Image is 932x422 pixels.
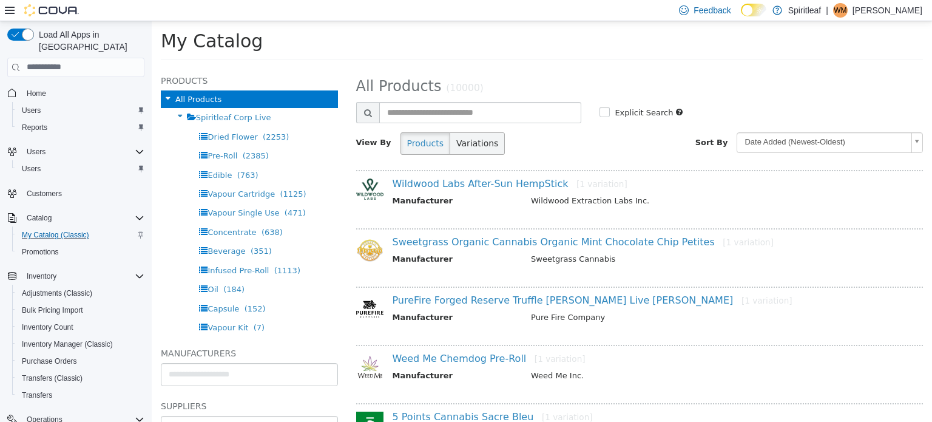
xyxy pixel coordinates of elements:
span: Concentrate [56,206,104,216]
td: Weed Me Inc. [370,349,759,364]
a: Sweetgrass Organic Cannabis Organic Mint Chocolate Chip Petites[1 variation] [241,215,623,226]
span: Capsule [56,283,87,292]
span: All Products [24,73,70,83]
button: Inventory [22,269,61,284]
a: Inventory Count [17,320,78,335]
span: Vapour Single Use [56,187,127,196]
td: Wildwood Extraction Labs Inc. [370,174,759,189]
button: Inventory Manager (Classic) [12,336,149,353]
span: Oil [56,264,66,273]
img: 150 [204,332,232,359]
a: Users [17,162,46,176]
span: Adjustments (Classic) [17,286,144,301]
a: Promotions [17,245,64,259]
span: Reports [17,120,144,135]
button: Transfers [12,387,149,404]
span: Purchase Orders [22,356,77,366]
span: (152) [93,283,114,292]
span: Transfers [22,390,52,400]
img: 150 [204,157,232,179]
span: My Catalog (Classic) [17,228,144,242]
span: Users [22,145,144,159]
a: Weed Me Chemdog Pre-Roll[1 variation] [241,332,434,343]
span: Users [22,106,41,115]
button: Catalog [2,209,149,226]
input: Dark Mode [741,4,766,16]
span: My Catalog [9,9,111,30]
span: Transfers (Classic) [17,371,144,386]
span: Vapour Cartridge [56,168,123,177]
button: Catalog [22,211,56,225]
button: Transfers (Classic) [12,370,149,387]
button: Users [2,143,149,160]
span: Users [22,164,41,174]
button: Promotions [12,243,149,260]
span: Promotions [22,247,59,257]
th: Manufacturer [241,290,371,305]
span: Customers [27,189,62,199]
span: (763) [86,149,107,158]
th: Manufacturer [241,174,371,189]
button: Inventory [2,268,149,285]
span: Inventory Count [22,322,73,332]
span: Infused Pre-Roll [56,245,117,254]
span: (1125) [128,168,154,177]
a: Home [22,86,51,101]
a: Transfers [17,388,57,403]
span: Bulk Pricing Import [22,305,83,315]
span: Inventory [27,271,56,281]
td: Sweetgrass Cannabis [370,232,759,247]
span: Users [17,103,144,118]
button: Users [12,102,149,119]
a: Reports [17,120,52,135]
span: Bulk Pricing Import [17,303,144,318]
img: 150 [204,274,232,301]
small: [1 variation] [571,216,622,226]
button: Customers [2,185,149,202]
img: 150 [204,216,232,243]
span: Reports [22,123,47,132]
span: Feedback [694,4,731,16]
span: View By [204,117,240,126]
th: Manufacturer [241,232,371,247]
span: Transfers [17,388,144,403]
a: PureFire Forged Reserve Truffle [PERSON_NAME] Live [PERSON_NAME][1 variation] [241,273,641,285]
span: Customers [22,186,144,201]
span: Sort By [544,117,576,126]
h5: Products [9,52,186,67]
span: Transfers (Classic) [22,373,83,383]
span: (184) [72,264,93,273]
span: Date Added (Newest-Oldest) [586,112,755,131]
span: Purchase Orders [17,354,144,369]
a: Inventory Manager (Classic) [17,337,118,352]
button: Products [249,111,299,134]
button: Inventory Count [12,319,149,336]
span: WM [834,3,846,18]
span: Home [27,89,46,98]
span: (2385) [91,130,117,139]
span: Promotions [17,245,144,259]
button: Variations [298,111,353,134]
th: Manufacturer [241,349,371,364]
button: Users [22,145,50,159]
span: All Products [204,56,290,73]
button: Home [2,84,149,102]
span: Edible [56,149,80,158]
img: Cova [24,4,79,16]
button: Purchase Orders [12,353,149,370]
td: Pure Fire Company [370,290,759,305]
p: Spiritleaf [788,3,821,18]
button: My Catalog (Classic) [12,226,149,243]
label: Explicit Search [460,86,521,98]
span: Vapour Kit [56,302,96,311]
span: Users [17,162,144,176]
a: Purchase Orders [17,354,82,369]
span: Catalog [22,211,144,225]
button: Users [12,160,149,177]
button: Adjustments (Classic) [12,285,149,302]
span: Catalog [27,213,52,223]
span: (2253) [111,111,137,120]
span: Load All Apps in [GEOGRAPHIC_DATA] [34,29,144,53]
span: Beverage [56,225,93,234]
span: Dried Flower [56,111,106,120]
